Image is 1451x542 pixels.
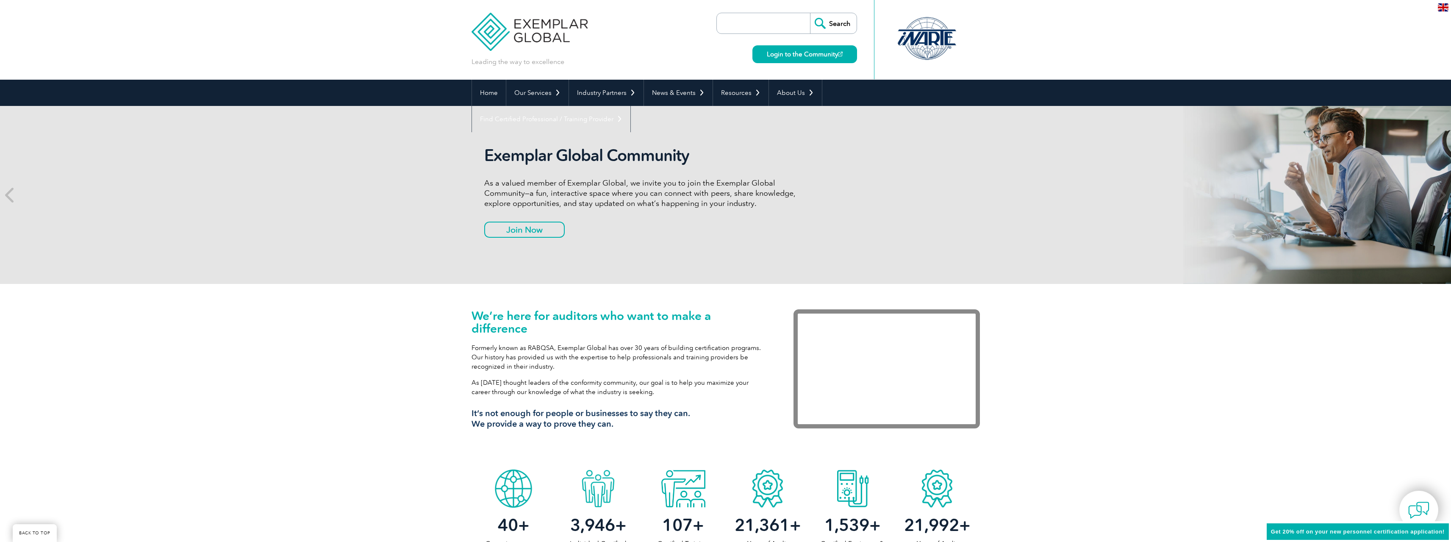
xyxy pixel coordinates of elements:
a: Resources [713,80,769,106]
h2: + [725,518,810,532]
img: en [1438,3,1448,11]
img: open_square.png [838,52,843,56]
iframe: Exemplar Global: Working together to make a difference [793,309,980,428]
p: Leading the way to excellence [472,57,564,67]
a: BACK TO TOP [13,524,57,542]
img: contact-chat.png [1408,500,1429,521]
span: 1,539 [824,515,869,535]
a: Join Now [484,222,565,238]
h2: + [641,518,725,532]
a: Find Certified Professional / Training Provider [472,106,630,132]
h2: + [556,518,641,532]
span: 21,992 [904,515,959,535]
a: Industry Partners [569,80,644,106]
span: 107 [662,515,693,535]
span: 40 [498,515,518,535]
a: News & Events [644,80,713,106]
h2: + [895,518,979,532]
span: 21,361 [735,515,790,535]
h2: Exemplar Global Community [484,146,802,165]
p: As [DATE] thought leaders of the conformity community, our goal is to help you maximize your care... [472,378,768,397]
h3: It’s not enough for people or businesses to say they can. We provide a way to prove they can. [472,408,768,429]
a: Home [472,80,506,106]
h1: We’re here for auditors who want to make a difference [472,309,768,335]
a: Our Services [506,80,569,106]
input: Search [810,13,857,33]
h2: + [810,518,895,532]
p: Formerly known as RABQSA, Exemplar Global has over 30 years of building certification programs. O... [472,343,768,371]
a: Login to the Community [752,45,857,63]
a: About Us [769,80,822,106]
p: As a valued member of Exemplar Global, we invite you to join the Exemplar Global Community—a fun,... [484,178,802,208]
span: 3,946 [570,515,615,535]
span: Get 20% off on your new personnel certification application! [1271,528,1445,535]
h2: + [472,518,556,532]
